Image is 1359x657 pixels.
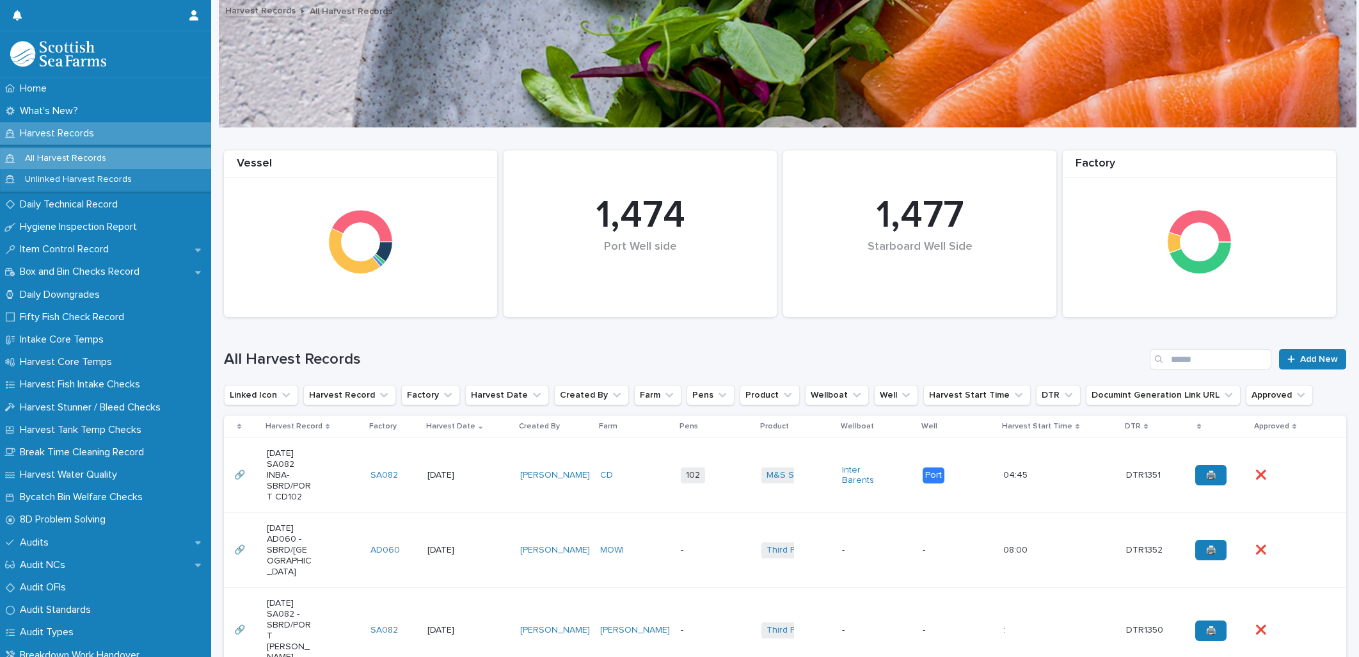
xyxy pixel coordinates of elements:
[369,419,397,434] p: Factory
[15,559,75,571] p: Audit NCs
[370,470,398,481] a: SA082
[1126,622,1166,636] p: DTR1350
[600,470,613,481] a: CD
[234,622,248,636] p: 🔗
[224,385,298,405] button: Linked Icon
[15,378,150,391] p: Harvest Fish Intake Checks
[1254,419,1289,434] p: Approved
[1255,467,1269,481] p: ❌
[634,385,681,405] button: Farm
[519,419,560,434] p: Created By
[426,419,475,434] p: Harvest Date
[760,419,789,434] p: Product
[15,469,127,481] p: Harvest Water Quality
[923,385,1031,405] button: Harvest Start Time
[525,240,755,280] div: Port Well side
[310,3,392,17] p: All Harvest Records
[15,424,152,436] p: Harvest Tank Temp Checks
[15,127,104,140] p: Harvest Records
[842,465,887,487] a: Inter Barents
[554,385,629,405] button: Created By
[370,625,398,636] a: SA082
[1126,467,1163,481] p: DTR1351
[15,334,114,346] p: Intake Core Temps
[681,545,726,556] p: -
[681,467,705,483] span: 102
[15,356,122,368] p: Harvest Core Temps
[15,626,84,638] p: Audit Types
[15,199,128,211] p: Daily Technical Record
[15,83,57,95] p: Home
[15,401,171,414] p: Harvest Stunner / Bleed Checks
[401,385,460,405] button: Factory
[1126,542,1165,556] p: DTR1352
[15,537,59,549] p: Audits
[15,243,119,255] p: Item Control Record
[842,625,887,636] p: -
[681,625,726,636] p: -
[15,289,110,301] p: Daily Downgrades
[1003,467,1030,481] p: 04:45
[1003,622,1008,636] p: :
[1150,349,1271,369] div: Search
[923,625,968,636] p: -
[767,545,844,556] a: Third Party Salmon
[15,514,116,526] p: 8D Problem Solving
[224,350,1145,369] h1: All Harvest Records
[1195,465,1227,485] a: 🖨️
[303,385,396,405] button: Harvest Record
[1255,542,1269,556] p: ❌
[1125,419,1141,434] p: DTR
[740,385,800,405] button: Product
[1205,626,1216,635] span: 🖨️
[520,545,590,556] a: [PERSON_NAME]
[10,41,106,67] img: mMrefqRFQpe26GRNOUkG
[1002,419,1072,434] p: Harvest Start Time
[267,448,312,502] p: [DATE] SA082 INBA-SBRD/PORT CD102
[600,545,624,556] a: MOWI
[520,625,590,636] a: [PERSON_NAME]
[1246,385,1313,405] button: Approved
[923,467,944,483] div: Port
[525,193,755,239] div: 1,474
[15,491,153,503] p: Bycatch Bin Welfare Checks
[224,157,497,178] div: Vessel
[767,625,844,636] a: Third Party Salmon
[15,105,88,117] p: What's New?
[1003,542,1030,556] p: 08:00
[842,545,887,556] p: -
[1036,385,1081,405] button: DTR
[15,174,142,185] p: Unlinked Harvest Records
[225,3,296,17] a: Harvest Records
[1300,355,1338,364] span: Add New
[1195,540,1227,560] a: 🖨️
[767,470,815,481] a: M&S Select
[1255,622,1269,636] p: ❌
[15,446,154,458] p: Break Time Cleaning Record
[1086,385,1241,405] button: Documint Generation Link URL
[427,470,473,481] p: [DATE]
[224,438,1346,513] tr: 🔗🔗 [DATE] SA082 INBA-SBRD/PORT CD102SA082 [DATE][PERSON_NAME] CD 102M&S Select Inter Barents Port...
[1195,620,1227,641] a: 🖨️
[805,193,1035,239] div: 1,477
[234,467,248,481] p: 🔗
[805,385,869,405] button: Wellboat
[841,419,874,434] p: Wellboat
[370,545,400,556] a: AD060
[923,545,968,556] p: -
[599,419,617,434] p: Farm
[687,385,735,405] button: Pens
[427,545,473,556] p: [DATE]
[520,470,590,481] a: [PERSON_NAME]
[1063,157,1336,178] div: Factory
[465,385,549,405] button: Harvest Date
[427,625,473,636] p: [DATE]
[266,419,322,434] p: Harvest Record
[921,419,937,434] p: Well
[267,523,312,577] p: [DATE] AD060 -SBRD/[GEOGRAPHIC_DATA]
[15,153,116,164] p: All Harvest Records
[224,513,1346,588] tr: 🔗🔗 [DATE] AD060 -SBRD/[GEOGRAPHIC_DATA]AD060 [DATE][PERSON_NAME] MOWI -Third Party Salmon --08:00...
[15,581,76,594] p: Audit OFIs
[1205,471,1216,480] span: 🖨️
[1205,546,1216,555] span: 🖨️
